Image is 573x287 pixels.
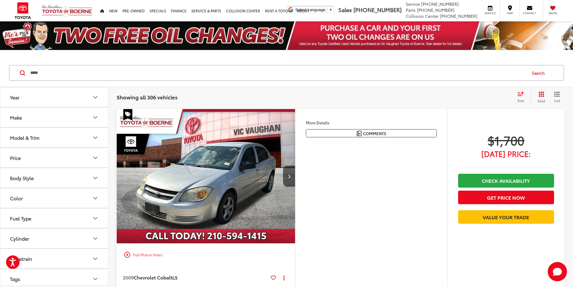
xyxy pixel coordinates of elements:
[526,65,553,80] button: Search
[10,175,34,181] div: Body Style
[92,195,99,202] div: Color
[548,262,567,281] button: Toggle Chat Window
[0,108,109,127] button: MakeMake
[92,114,99,121] div: Make
[10,94,20,100] div: Year
[0,168,109,188] button: Body StyleBody Style
[550,91,565,103] button: List View
[458,174,554,187] a: Check Availability
[92,94,99,101] div: Year
[117,93,177,101] span: Showing all 306 vehicles
[514,91,531,103] button: Select sort value
[0,208,109,228] button: Fuel TypeFuel Type
[295,8,325,12] span: Select Language
[283,275,285,280] span: dropdown dots
[92,275,99,282] div: Tags
[92,215,99,222] div: Fuel Type
[0,249,109,268] button: DrivetrainDrivetrain
[92,174,99,182] div: Body Style
[134,274,172,281] span: Chevrolet Cobalt
[116,109,296,243] div: 2009 Chevrolet Cobalt LS 0
[123,274,268,281] a: 2009Chevrolet CobaltLS
[0,128,109,147] button: Model & TrimModel & Trim
[417,7,454,13] span: [PHONE_NUMBER]
[406,1,420,7] span: Service
[440,13,477,19] span: [PHONE_NUMBER]
[0,87,109,107] button: YearYear
[279,272,289,283] button: Actions
[10,155,21,161] div: Price
[458,151,554,157] span: [DATE] Price:
[116,109,296,243] a: 2009 Chevrolet Cobalt LS2009 Chevrolet Cobalt LS2009 Chevrolet Cobalt LS2009 Chevrolet Cobalt LS
[406,13,439,19] span: Collision Center
[406,7,416,13] span: Parts
[295,8,333,12] a: Select Language​
[92,154,99,161] div: Price
[363,131,386,136] span: Comments
[531,91,550,103] button: Grid View
[92,134,99,141] div: Model & Trim
[538,98,545,103] span: Grid
[458,133,554,148] span: $1,700
[10,135,39,140] div: Model & Trim
[546,11,559,15] span: Saved
[123,109,132,120] span: Special
[483,11,497,15] span: Service
[306,120,437,125] h4: More Details
[517,98,524,103] span: Sort
[10,195,23,201] div: Color
[503,11,516,15] span: Map
[0,229,109,248] button: CylinderCylinder
[116,109,296,244] img: 2009 Chevrolet Cobalt LS
[283,166,295,187] button: Next image
[42,5,93,17] img: Vic Vaughan Toyota of Boerne
[172,274,177,281] span: LS
[338,6,352,14] span: Sales
[10,236,29,241] div: Cylinder
[523,11,536,15] span: Contact
[0,148,109,167] button: PricePrice
[92,255,99,262] div: Drivetrain
[458,191,554,204] button: Get Price Now
[92,235,99,242] div: Cylinder
[10,215,31,221] div: Fuel Type
[10,276,20,282] div: Tags
[353,6,402,14] span: [PHONE_NUMBER]
[123,274,134,281] span: 2009
[306,129,437,137] button: Comments
[10,114,22,120] div: Make
[548,262,567,281] svg: Start Chat
[30,66,526,80] input: Search by Make, Model, or Keyword
[458,210,554,224] a: Value Your Trade
[357,131,362,136] img: Comments
[0,188,109,208] button: ColorColor
[554,98,560,103] span: List
[10,256,32,261] div: Drivetrain
[421,1,459,7] span: [PHONE_NUMBER]
[329,8,333,12] span: ▼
